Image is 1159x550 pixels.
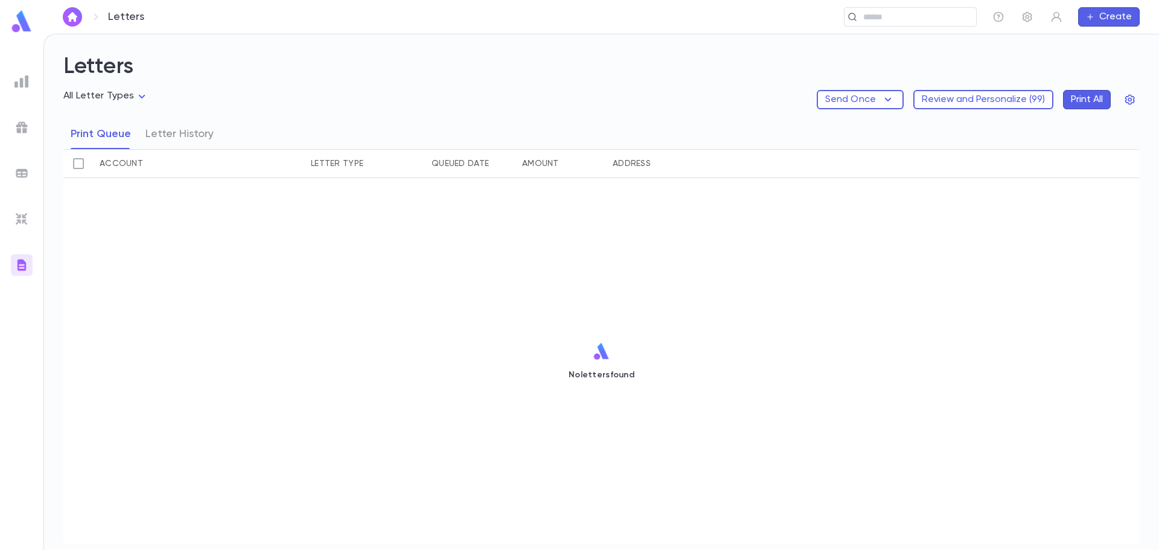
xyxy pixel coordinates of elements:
img: logo [592,342,611,360]
img: reports_grey.c525e4749d1bce6a11f5fe2a8de1b229.svg [14,74,29,89]
button: Print Queue [71,119,131,149]
div: All Letter Types [63,87,149,106]
img: letters_gradient.3eab1cb48f695cfc331407e3924562ea.svg [14,258,29,272]
div: Queued Date [432,149,489,178]
div: Queued Date [426,149,516,178]
p: No letters found [569,370,634,380]
div: Letter Type [305,149,426,178]
img: logo [10,10,34,33]
div: Amount [522,149,559,178]
img: home_white.a664292cf8c1dea59945f0da9f25487c.svg [65,12,80,22]
button: Letter History [145,119,214,149]
div: Account [100,149,143,178]
button: Print All [1063,90,1111,109]
div: Letter Type [311,149,363,178]
h2: Letters [63,54,1140,90]
p: Send Once [825,94,876,106]
span: All Letter Types [63,91,135,101]
div: Address [607,149,818,178]
img: campaigns_grey.99e729a5f7ee94e3726e6486bddda8f1.svg [14,120,29,135]
img: batches_grey.339ca447c9d9533ef1741baa751efc33.svg [14,166,29,181]
div: Account [94,149,305,178]
button: Review and Personalize (99) [913,90,1053,109]
div: Amount [516,149,607,178]
img: imports_grey.530a8a0e642e233f2baf0ef88e8c9fcb.svg [14,212,29,226]
p: Letters [108,10,144,24]
button: Create [1078,7,1140,27]
div: Address [613,149,651,178]
button: Send Once [817,90,904,109]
